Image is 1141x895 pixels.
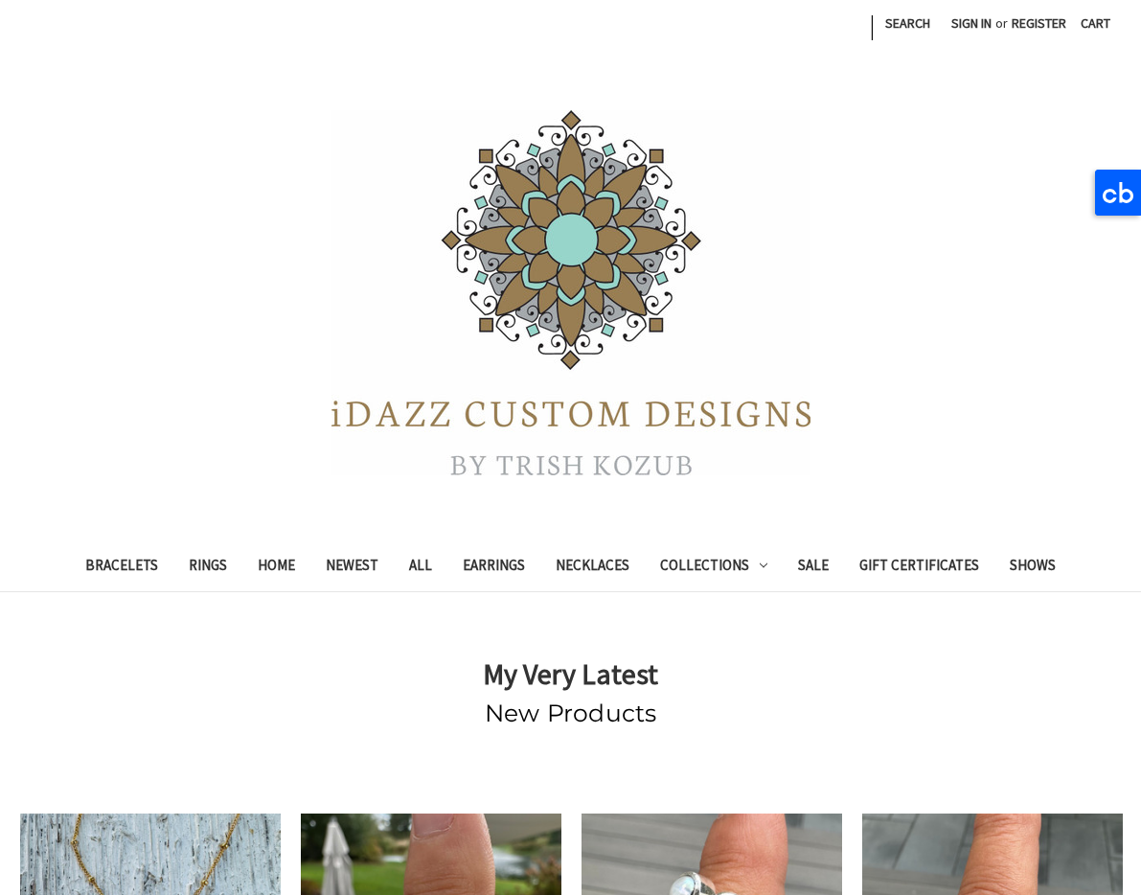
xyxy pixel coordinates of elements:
[994,544,1071,591] a: Shows
[310,544,394,591] a: Newest
[993,13,1010,34] span: or
[447,544,540,591] a: Earrings
[70,544,173,591] a: Bracelets
[20,696,1121,732] h2: New Products
[331,110,810,475] img: iDazz Custom Designs
[242,544,310,591] a: Home
[868,8,875,44] li: |
[1081,14,1110,32] span: Cart
[645,544,783,591] a: Collections
[173,544,242,591] a: Rings
[540,544,645,591] a: Necklaces
[844,544,994,591] a: Gift Certificates
[394,544,447,591] a: All
[483,655,658,692] strong: My Very Latest
[783,544,844,591] a: Sale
